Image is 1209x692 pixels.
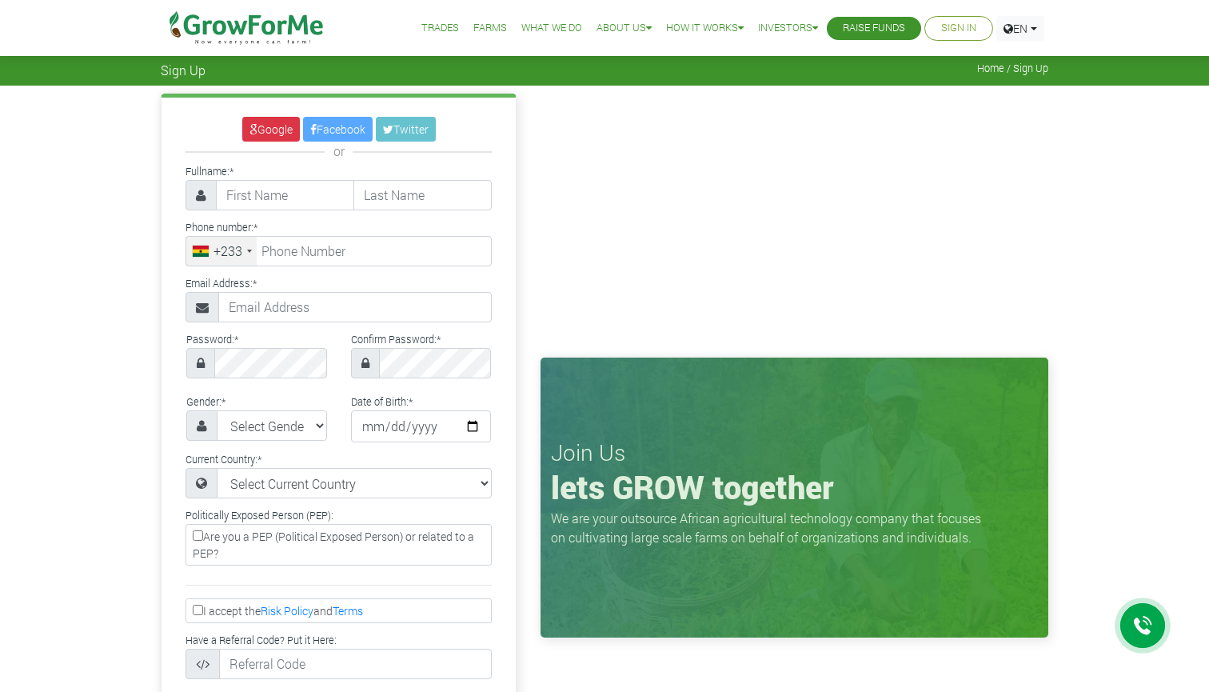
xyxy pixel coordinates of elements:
input: Last Name [353,180,492,210]
label: Have a Referral Code? Put it Here: [186,633,337,648]
div: or [186,142,492,161]
label: Phone number: [186,220,257,235]
div: +233 [213,242,242,261]
input: Referral Code [219,649,492,679]
a: Google [242,117,300,142]
input: I accept theRisk PolicyandTerms [193,605,203,615]
a: Terms [333,603,363,618]
div: Ghana (Gaana): +233 [186,237,257,266]
a: Sign In [941,20,976,37]
label: Confirm Password: [351,332,441,347]
input: Email Address [218,292,492,322]
label: Password: [186,332,238,347]
label: Current Country: [186,452,261,467]
a: Farms [473,20,507,37]
input: Phone Number [186,236,492,266]
a: About Us [597,20,652,37]
a: What We Do [521,20,582,37]
p: We are your outsource African agricultural technology company that focuses on cultivating large s... [551,509,991,547]
a: Risk Policy [261,603,313,618]
a: How it Works [666,20,744,37]
label: Are you a PEP (Political Exposed Person) or related to a PEP? [186,524,492,566]
a: EN [996,16,1044,41]
label: I accept the and [186,598,492,623]
label: Fullname: [186,164,233,179]
span: Home / Sign Up [977,62,1048,74]
a: Trades [421,20,459,37]
span: Sign Up [161,62,205,78]
label: Email Address: [186,276,257,291]
label: Gender: [186,394,225,410]
a: Raise Funds [843,20,905,37]
a: Investors [758,20,818,37]
input: Are you a PEP (Political Exposed Person) or related to a PEP? [193,530,203,541]
h1: lets GROW together [551,468,1038,506]
input: First Name [216,180,354,210]
h3: Join Us [551,439,1038,466]
label: Politically Exposed Person (PEP): [186,508,333,523]
label: Date of Birth: [351,394,413,410]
